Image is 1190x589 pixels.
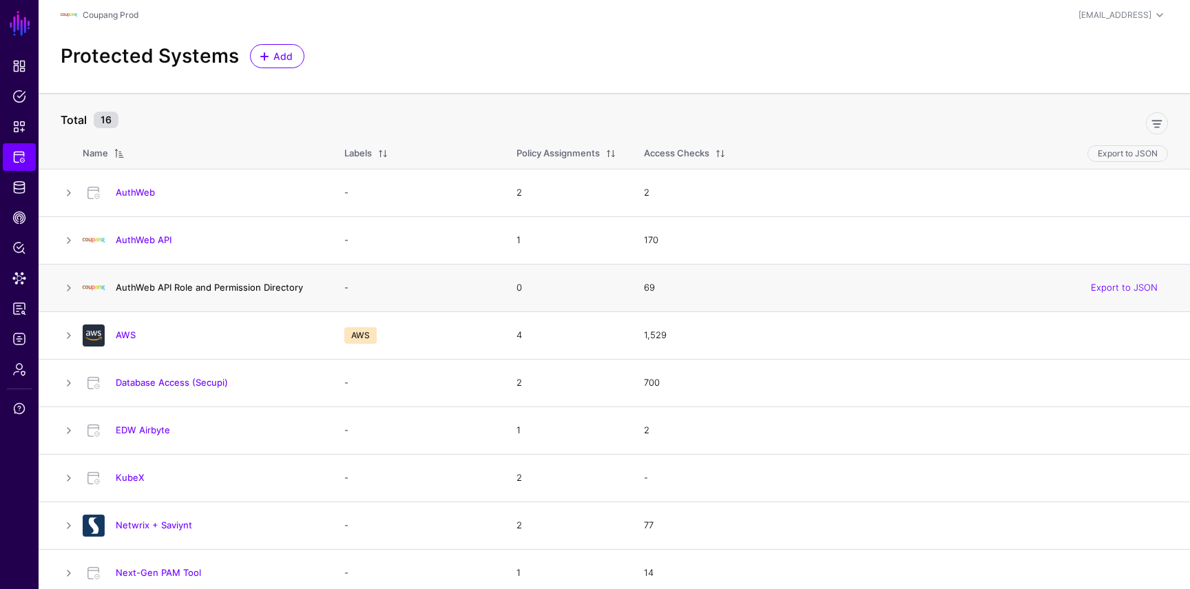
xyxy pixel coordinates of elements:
td: 2 [503,359,630,406]
a: KubeX [116,472,145,483]
img: svg+xml;base64,PHN2ZyBpZD0iTG9nbyIgeG1sbnM9Imh0dHA6Ly93d3cudzMub3JnLzIwMDAvc3ZnIiB3aWR0aD0iMTIxLj... [83,229,105,251]
a: Coupang Prod [83,10,138,20]
td: 0 [503,264,630,311]
a: Identity Data Fabric [3,174,36,201]
a: CAEP Hub [3,204,36,231]
span: Data Lens [12,271,26,285]
a: Policies [3,83,36,110]
td: - [331,502,503,549]
td: - [331,169,503,216]
span: Identity Data Fabric [12,180,26,194]
a: Snippets [3,113,36,141]
div: 69 [644,281,1168,295]
span: Dashboard [12,59,26,73]
div: Access Checks [644,147,709,161]
span: AWS [344,327,377,344]
a: AWS [116,329,136,340]
a: Next-Gen PAM Tool [116,567,201,578]
a: Dashboard [3,52,36,80]
div: - [644,471,1168,485]
a: Policy Lens [3,234,36,262]
span: CAEP Hub [12,211,26,225]
td: - [331,264,503,311]
span: Policy Lens [12,241,26,255]
a: Protected Systems [3,143,36,171]
td: - [331,359,503,406]
a: AuthWeb API Role and Permission Directory [116,282,303,293]
td: - [331,406,503,454]
img: svg+xml;base64,PHN2ZyBpZD0iTG9nbyIgeG1sbnM9Imh0dHA6Ly93d3cudzMub3JnLzIwMDAvc3ZnIiB3aWR0aD0iMTIxLj... [83,277,105,299]
a: EDW Airbyte [116,424,170,435]
div: Labels [344,147,372,161]
a: AuthWeb [116,187,155,198]
a: AuthWeb API [116,234,171,245]
small: 16 [94,112,118,128]
div: 170 [644,234,1168,247]
span: Snippets [12,120,26,134]
div: 77 [644,519,1168,533]
img: svg+xml;base64,PD94bWwgdmVyc2lvbj0iMS4wIiBlbmNvZGluZz0idXRmLTgiPz4KPCEtLSBHZW5lcmF0b3I6IEFkb2JlIE... [83,515,105,537]
td: - [331,454,503,502]
td: 1 [503,216,630,264]
a: Add [250,44,304,68]
span: Add [272,49,295,63]
button: Export to JSON [1087,145,1168,162]
a: Logs [3,325,36,353]
div: 1,529 [644,329,1168,342]
div: 700 [644,376,1168,390]
td: 4 [503,311,630,359]
a: Database Access (Secupi) [116,377,228,388]
div: Policy Assignments [516,147,600,161]
span: Admin [12,362,26,376]
span: Access Reporting [12,302,26,316]
td: 1 [503,406,630,454]
td: 2 [503,502,630,549]
h2: Protected Systems [61,45,239,68]
img: svg+xml;base64,PHN2ZyBpZD0iTG9nbyIgeG1sbnM9Imh0dHA6Ly93d3cudzMub3JnLzIwMDAvc3ZnIiB3aWR0aD0iMTIxLj... [61,7,77,23]
td: 2 [503,454,630,502]
span: Support [12,402,26,415]
a: Netwrix + Saviynt [116,519,192,530]
div: Name [83,147,108,161]
a: Access Reporting [3,295,36,322]
div: 2 [644,186,1168,200]
a: Export to JSON [1091,282,1158,293]
div: [EMAIL_ADDRESS] [1078,9,1151,21]
a: SGNL [8,8,32,39]
a: Admin [3,355,36,383]
span: Logs [12,332,26,346]
td: - [331,216,503,264]
span: Protected Systems [12,150,26,164]
a: Data Lens [3,265,36,292]
img: svg+xml;base64,PHN2ZyB3aWR0aD0iNjQiIGhlaWdodD0iNjQiIHZpZXdCb3g9IjAgMCA2NCA2NCIgZmlsbD0ibm9uZSIgeG... [83,324,105,347]
strong: Total [61,113,87,127]
span: Policies [12,90,26,103]
td: 2 [503,169,630,216]
div: 14 [644,566,1168,580]
div: 2 [644,424,1168,437]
